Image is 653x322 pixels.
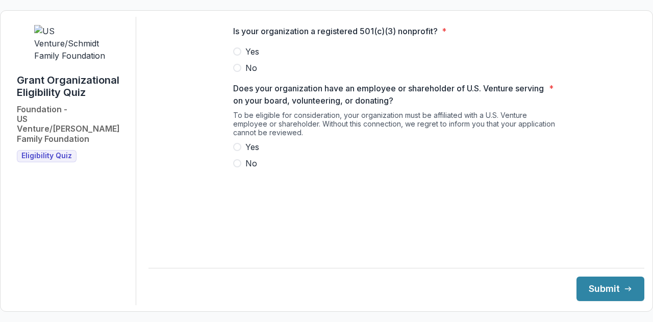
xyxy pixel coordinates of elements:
[233,111,560,141] div: To be eligible for consideration, your organization must be affiliated with a U.S. Venture employ...
[245,45,259,58] span: Yes
[576,277,644,301] button: Submit
[21,152,72,160] span: Eligibility Quiz
[233,82,545,107] p: Does your organization have an employee or shareholder of U.S. Venture serving on your board, vol...
[245,141,259,153] span: Yes
[245,157,257,169] span: No
[34,25,111,62] img: US Venture/Schmidt Family Foundation
[17,74,128,98] h1: Grant Organizational Eligibility Quiz
[17,105,128,144] h2: Foundation - US Venture/[PERSON_NAME] Family Foundation
[233,25,438,37] p: Is your organization a registered 501(c)(3) nonprofit?
[245,62,257,74] span: No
